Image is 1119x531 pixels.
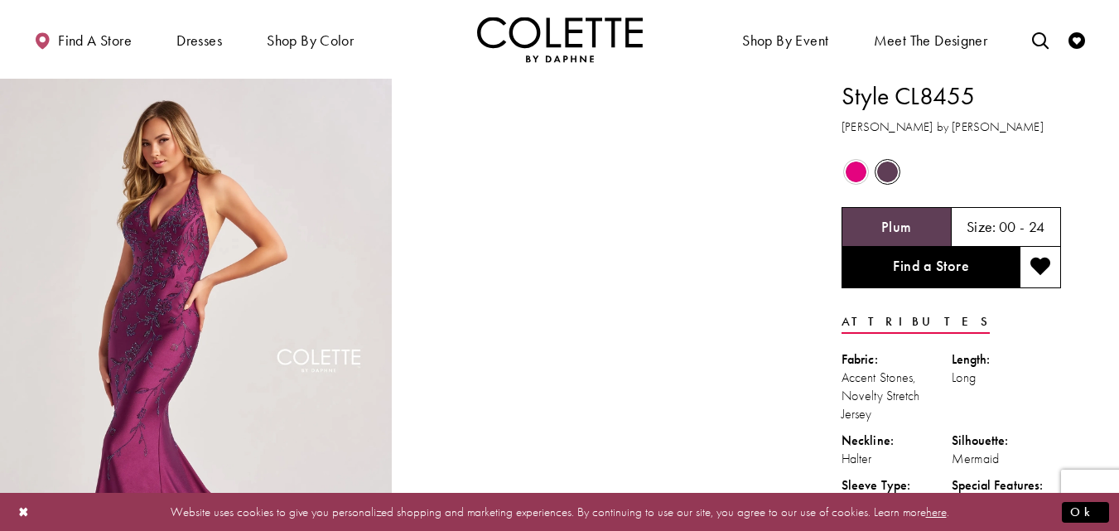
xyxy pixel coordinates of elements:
p: Website uses cookies to give you personalized shopping and marketing experiences. By continuing t... [119,500,1000,523]
div: Accent Stones, Novelty Stretch Jersey [842,369,952,423]
div: Neckline: [842,432,952,450]
div: Sleeve Type: [842,476,952,495]
h5: 00 - 24 [999,219,1045,235]
div: Fabric: [842,350,952,369]
div: Halter [842,450,952,468]
div: Lipstick Pink [842,157,871,186]
a: here [926,503,947,519]
div: Mermaid [952,450,1062,468]
h1: Style CL8455 [842,79,1061,113]
span: Size: [967,217,996,236]
div: Length: [952,350,1062,369]
div: Silhouette: [952,432,1062,450]
button: Submit Dialog [1062,501,1109,522]
button: Close Dialog [10,497,38,526]
h5: Chosen color [881,219,912,235]
div: Plum [873,157,902,186]
div: Special Features: [952,476,1062,495]
video: Style CL8455 Colette by Daphne #1 autoplay loop mute video [400,79,792,275]
button: Add to wishlist [1020,247,1061,288]
div: Product color controls state depends on size chosen [842,156,1061,187]
a: Attributes [842,310,990,334]
div: Long [952,369,1062,387]
a: Find a Store [842,247,1020,288]
h3: [PERSON_NAME] by [PERSON_NAME] [842,118,1061,137]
